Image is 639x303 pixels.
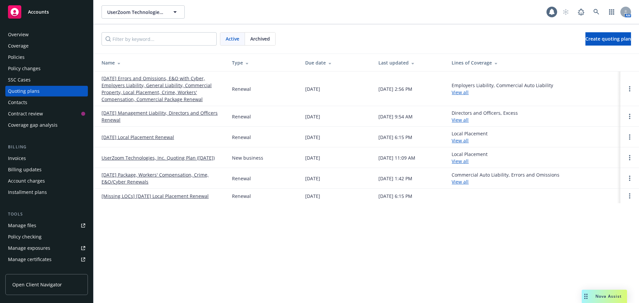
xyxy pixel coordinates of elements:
div: Employers Liability, Commercial Auto Liability [452,82,553,96]
div: Manage exposures [8,243,50,253]
input: Filter by keyword... [102,32,217,46]
a: View all [452,158,469,164]
span: Open Client Navigator [12,281,62,288]
a: Open options [626,133,634,141]
span: Archived [250,35,270,42]
a: [DATE] Package, Workers' Compensation, Crime, E&O/Cyber Renewals [102,171,221,185]
div: Account charges [8,176,45,186]
div: Policy checking [8,231,42,242]
div: [DATE] [305,193,320,200]
a: Search [590,5,603,19]
a: Switch app [605,5,618,19]
div: Name [102,59,221,66]
div: Lines of Coverage [452,59,615,66]
a: Installment plans [5,187,88,198]
div: [DATE] [305,85,320,92]
a: Account charges [5,176,88,186]
div: [DATE] 6:15 PM [378,134,412,141]
div: Directors and Officers, Excess [452,109,518,123]
a: Contract review [5,108,88,119]
div: Billing [5,144,88,150]
div: [DATE] 11:09 AM [378,154,415,161]
div: Renewal [232,134,251,141]
div: Invoices [8,153,26,164]
a: Policy changes [5,63,88,74]
div: Last updated [378,59,441,66]
div: Type [232,59,295,66]
a: View all [452,117,469,123]
a: Open options [626,154,634,162]
a: Open options [626,192,634,200]
button: Nova Assist [582,290,627,303]
a: [Missing LOCs] [DATE] Local Placement Renewal [102,193,209,200]
div: Due date [305,59,368,66]
a: UserZoom Technologies, Inc. Quoting Plan ([DATE]) [102,154,215,161]
div: Renewal [232,113,251,120]
div: Quoting plans [8,86,40,96]
div: [DATE] [305,134,320,141]
div: New business [232,154,263,161]
a: Open options [626,85,634,93]
div: [DATE] [305,113,320,120]
div: Installment plans [8,187,47,198]
div: Tools [5,211,88,218]
div: [DATE] [305,154,320,161]
a: [DATE] Local Placement Renewal [102,134,174,141]
div: [DATE] 6:15 PM [378,193,412,200]
a: Manage claims [5,265,88,276]
div: Renewal [232,193,251,200]
div: [DATE] 2:56 PM [378,85,412,92]
a: Invoices [5,153,88,164]
a: Open options [626,112,634,120]
a: View all [452,179,469,185]
div: Policy changes [8,63,41,74]
div: Local Placement [452,130,488,144]
a: Policy checking [5,231,88,242]
a: Contacts [5,97,88,108]
div: Renewal [232,85,251,92]
a: View all [452,137,469,144]
a: SSC Cases [5,75,88,85]
a: Billing updates [5,164,88,175]
div: Billing updates [8,164,42,175]
div: Policies [8,52,25,63]
a: View all [452,89,469,95]
a: [DATE] Management Liability, Directors and Officers Renewal [102,109,221,123]
div: Coverage gap analysis [8,120,58,130]
div: Overview [8,29,29,40]
a: Manage files [5,220,88,231]
a: Coverage [5,41,88,51]
div: [DATE] 9:54 AM [378,113,413,120]
div: Manage claims [8,265,42,276]
a: Policies [5,52,88,63]
span: Create quoting plan [585,36,631,42]
div: SSC Cases [8,75,31,85]
div: Coverage [8,41,29,51]
a: Accounts [5,3,88,21]
div: Contract review [8,108,43,119]
a: Overview [5,29,88,40]
div: Renewal [232,175,251,182]
div: Drag to move [582,290,590,303]
a: [DATE] Errors and Omissions, E&O with Cyber, Employers Liability, General Liability, Commercial P... [102,75,221,103]
div: Local Placement [452,151,488,165]
a: Create quoting plan [585,32,631,46]
div: [DATE] [305,175,320,182]
div: Manage files [8,220,36,231]
a: Report a Bug [574,5,588,19]
a: Open options [626,174,634,182]
a: Manage exposures [5,243,88,253]
span: Accounts [28,9,49,15]
div: Contacts [8,97,27,108]
span: Active [226,35,239,42]
div: Commercial Auto Liability, Errors and Omissions [452,171,559,185]
div: [DATE] 1:42 PM [378,175,412,182]
a: Manage certificates [5,254,88,265]
div: Manage certificates [8,254,52,265]
span: Nova Assist [595,293,622,299]
a: Coverage gap analysis [5,120,88,130]
a: Start snowing [559,5,572,19]
a: Quoting plans [5,86,88,96]
button: UserZoom Technologies, Inc. [102,5,185,19]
